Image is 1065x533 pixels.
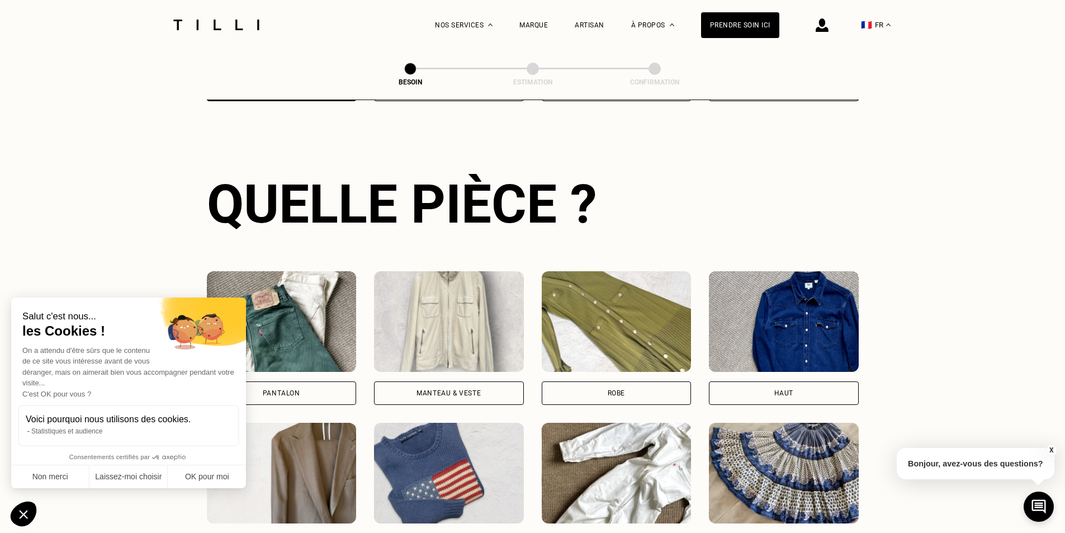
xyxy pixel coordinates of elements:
[670,23,674,26] img: Menu déroulant à propos
[519,21,548,29] a: Marque
[354,78,466,86] div: Besoin
[488,23,493,26] img: Menu déroulant
[169,20,263,30] img: Logo du service de couturière Tilli
[374,271,524,372] img: Tilli retouche votre Manteau & Veste
[542,271,692,372] img: Tilli retouche votre Robe
[542,423,692,523] img: Tilli retouche votre Combinaison
[599,78,711,86] div: Confirmation
[886,23,891,26] img: menu déroulant
[477,78,589,86] div: Estimation
[816,18,829,32] img: icône connexion
[701,12,779,38] a: Prendre soin ici
[416,390,481,397] div: Manteau & Veste
[207,271,357,372] img: Tilli retouche votre Pantalon
[207,423,357,523] img: Tilli retouche votre Tailleur
[608,390,625,397] div: Robe
[709,423,859,523] img: Tilli retouche votre Jupe
[709,271,859,372] img: Tilli retouche votre Haut
[1045,444,1057,456] button: X
[263,390,300,397] div: Pantalon
[374,423,524,523] img: Tilli retouche votre Pull & gilet
[575,21,604,29] a: Artisan
[774,390,793,397] div: Haut
[897,448,1054,479] p: Bonjour, avez-vous des questions?
[861,20,872,30] span: 🇫🇷
[207,173,859,235] div: Quelle pièce ?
